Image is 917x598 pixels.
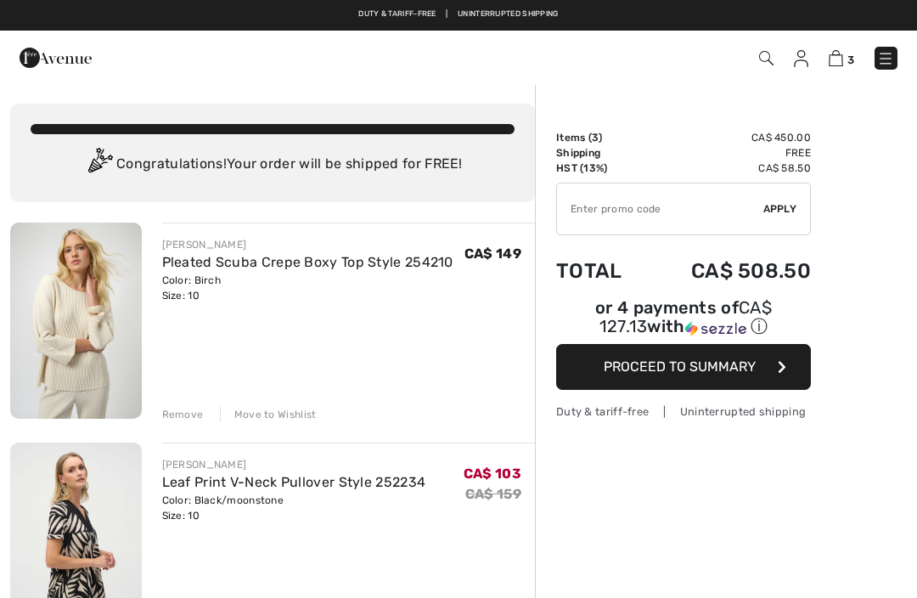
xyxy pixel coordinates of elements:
[162,237,453,252] div: [PERSON_NAME]
[162,407,204,422] div: Remove
[556,145,646,161] td: Shipping
[592,132,599,144] span: 3
[829,48,854,68] a: 3
[464,465,521,482] span: CA$ 103
[556,130,646,145] td: Items ( )
[556,242,646,300] td: Total
[556,403,811,420] div: Duty & tariff-free | Uninterrupted shipping
[31,148,515,182] div: Congratulations! Your order will be shipped for FREE!
[162,474,426,490] a: Leaf Print V-Neck Pullover Style 252234
[556,344,811,390] button: Proceed to Summary
[759,51,774,65] img: Search
[556,300,811,344] div: or 4 payments ofCA$ 127.13withSezzle Click to learn more about Sezzle
[646,161,811,176] td: CA$ 58.50
[220,407,317,422] div: Move to Wishlist
[162,457,426,472] div: [PERSON_NAME]
[646,145,811,161] td: Free
[464,245,521,262] span: CA$ 149
[763,201,797,217] span: Apply
[82,148,116,182] img: Congratulation2.svg
[604,358,756,375] span: Proceed to Summary
[556,300,811,338] div: or 4 payments of with
[847,54,854,66] span: 3
[877,50,894,67] img: Menu
[599,297,772,336] span: CA$ 127.13
[646,242,811,300] td: CA$ 508.50
[829,50,843,66] img: Shopping Bag
[557,183,763,234] input: Promo code
[646,130,811,145] td: CA$ 450.00
[794,50,808,67] img: My Info
[162,273,453,303] div: Color: Birch Size: 10
[685,321,746,336] img: Sezzle
[465,486,521,502] s: CA$ 159
[556,161,646,176] td: HST (13%)
[10,223,142,419] img: Pleated Scuba Crepe Boxy Top Style 254210
[20,41,92,75] img: 1ère Avenue
[20,48,92,65] a: 1ère Avenue
[162,493,426,523] div: Color: Black/moonstone Size: 10
[162,254,453,270] a: Pleated Scuba Crepe Boxy Top Style 254210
